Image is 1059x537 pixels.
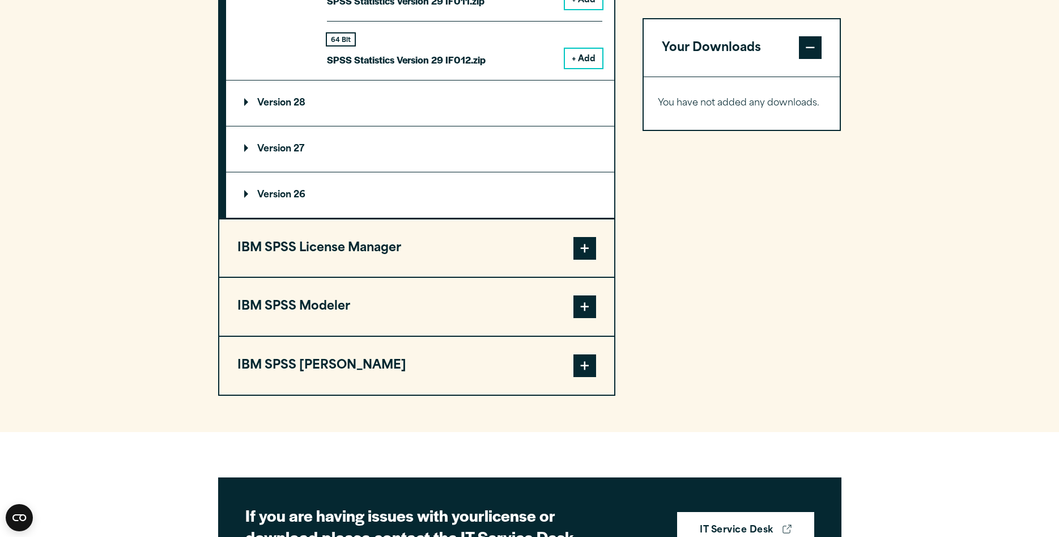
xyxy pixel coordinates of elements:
[644,77,840,130] div: Your Downloads
[226,126,614,172] summary: Version 27
[219,278,614,336] button: IBM SPSS Modeler
[644,19,840,77] button: Your Downloads
[565,49,602,68] button: + Add
[226,81,614,126] summary: Version 28
[244,191,305,200] p: Version 26
[226,172,614,218] summary: Version 26
[327,33,355,45] div: 64 Bit
[219,219,614,277] button: IBM SPSS License Manager
[219,337,614,395] button: IBM SPSS [PERSON_NAME]
[244,99,305,108] p: Version 28
[327,52,486,68] p: SPSS Statistics Version 29 IF012.zip
[244,145,304,154] p: Version 27
[6,504,33,531] button: Open CMP widget
[658,96,826,112] p: You have not added any downloads.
